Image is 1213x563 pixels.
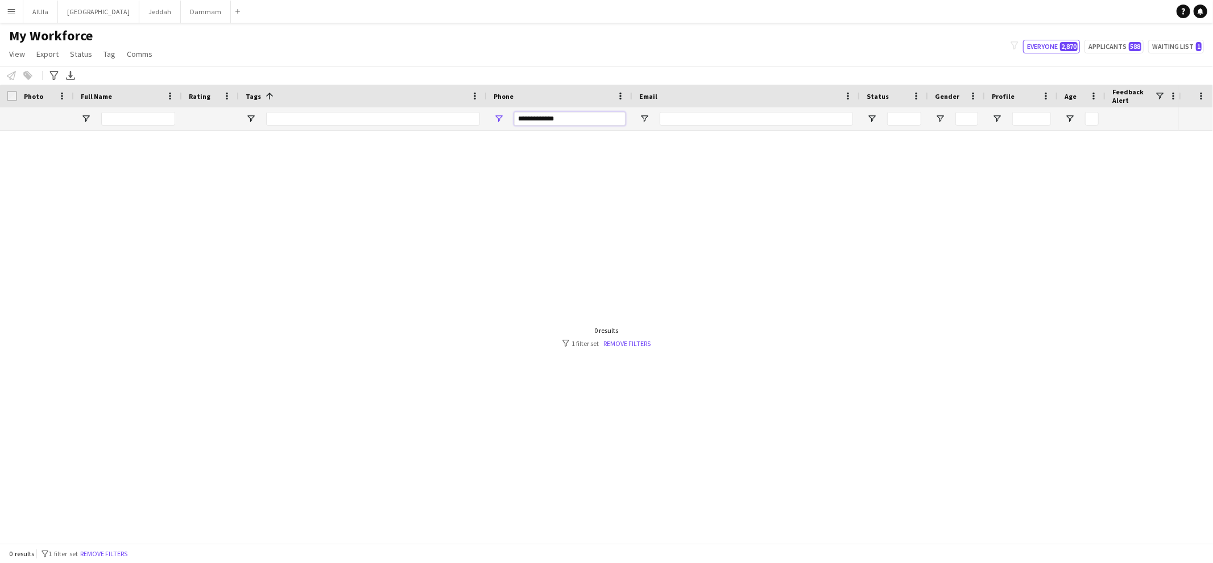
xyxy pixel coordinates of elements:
[139,1,181,23] button: Jeddah
[1023,40,1080,53] button: Everyone2,870
[639,92,657,101] span: Email
[562,339,651,348] div: 1 filter set
[7,91,17,101] input: Column with Header Selection
[101,112,175,126] input: Full Name Filter Input
[78,548,130,560] button: Remove filters
[122,47,157,61] a: Comms
[24,92,43,101] span: Photo
[1012,112,1051,126] input: Profile Filter Input
[1129,42,1141,51] span: 588
[64,69,77,82] app-action-btn: Export XLSX
[955,112,978,126] input: Gender Filter Input
[1065,114,1075,124] button: Open Filter Menu
[639,114,649,124] button: Open Filter Menu
[81,114,91,124] button: Open Filter Menu
[935,114,945,124] button: Open Filter Menu
[1085,112,1099,126] input: Age Filter Input
[5,47,30,61] a: View
[992,92,1015,101] span: Profile
[603,339,651,348] a: Remove filters
[494,92,514,101] span: Phone
[887,112,921,126] input: Status Filter Input
[1196,42,1202,51] span: 1
[189,92,210,101] span: Rating
[1112,87,1154,105] span: Feedback Alert
[514,112,626,126] input: Phone Filter Input
[935,92,959,101] span: Gender
[9,49,25,59] span: View
[32,47,63,61] a: Export
[181,1,231,23] button: Dammam
[660,112,853,126] input: Email Filter Input
[81,92,112,101] span: Full Name
[65,47,97,61] a: Status
[1148,40,1204,53] button: Waiting list1
[562,326,651,335] div: 0 results
[494,114,504,124] button: Open Filter Menu
[992,114,1002,124] button: Open Filter Menu
[246,92,261,101] span: Tags
[58,1,139,23] button: [GEOGRAPHIC_DATA]
[1060,42,1078,51] span: 2,870
[23,1,58,23] button: AlUla
[104,49,115,59] span: Tag
[1084,40,1144,53] button: Applicants588
[36,49,59,59] span: Export
[127,49,152,59] span: Comms
[9,27,93,44] span: My Workforce
[99,47,120,61] a: Tag
[1065,92,1077,101] span: Age
[266,112,480,126] input: Tags Filter Input
[48,549,78,558] span: 1 filter set
[47,69,61,82] app-action-btn: Advanced filters
[867,114,877,124] button: Open Filter Menu
[867,92,889,101] span: Status
[246,114,256,124] button: Open Filter Menu
[70,49,92,59] span: Status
